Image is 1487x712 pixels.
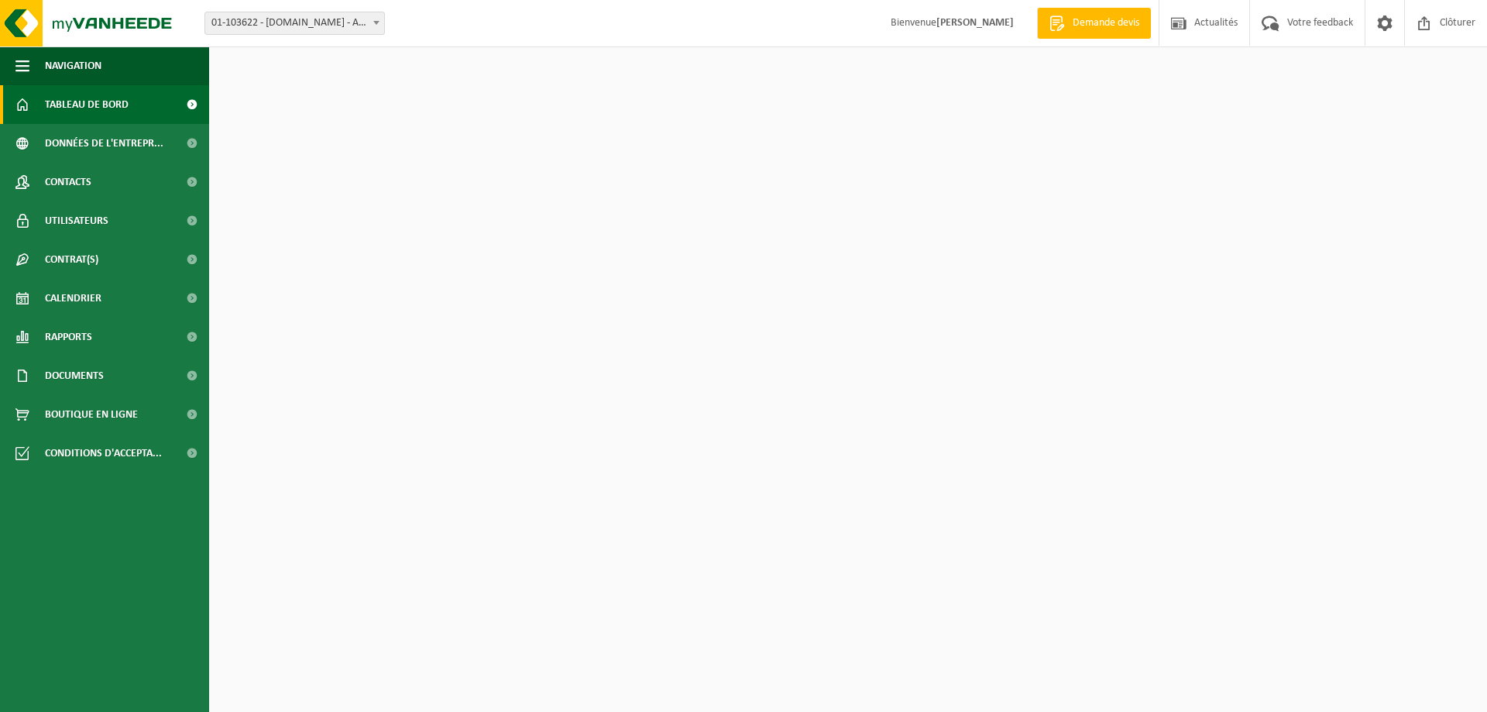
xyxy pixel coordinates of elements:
span: Calendrier [45,279,101,318]
span: Boutique en ligne [45,395,138,434]
span: Contacts [45,163,91,201]
iframe: chat widget [8,678,259,712]
span: Demande devis [1069,15,1143,31]
span: Données de l'entrepr... [45,124,163,163]
a: Demande devis [1037,8,1151,39]
span: Utilisateurs [45,201,108,240]
span: Contrat(s) [45,240,98,279]
strong: [PERSON_NAME] [936,17,1014,29]
span: 01-103622 - B.M.CARS - ARSIMONT [205,12,384,34]
span: Documents [45,356,104,395]
span: 01-103622 - B.M.CARS - ARSIMONT [204,12,385,35]
span: Tableau de bord [45,85,129,124]
span: Conditions d'accepta... [45,434,162,473]
span: Rapports [45,318,92,356]
span: Navigation [45,46,101,85]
